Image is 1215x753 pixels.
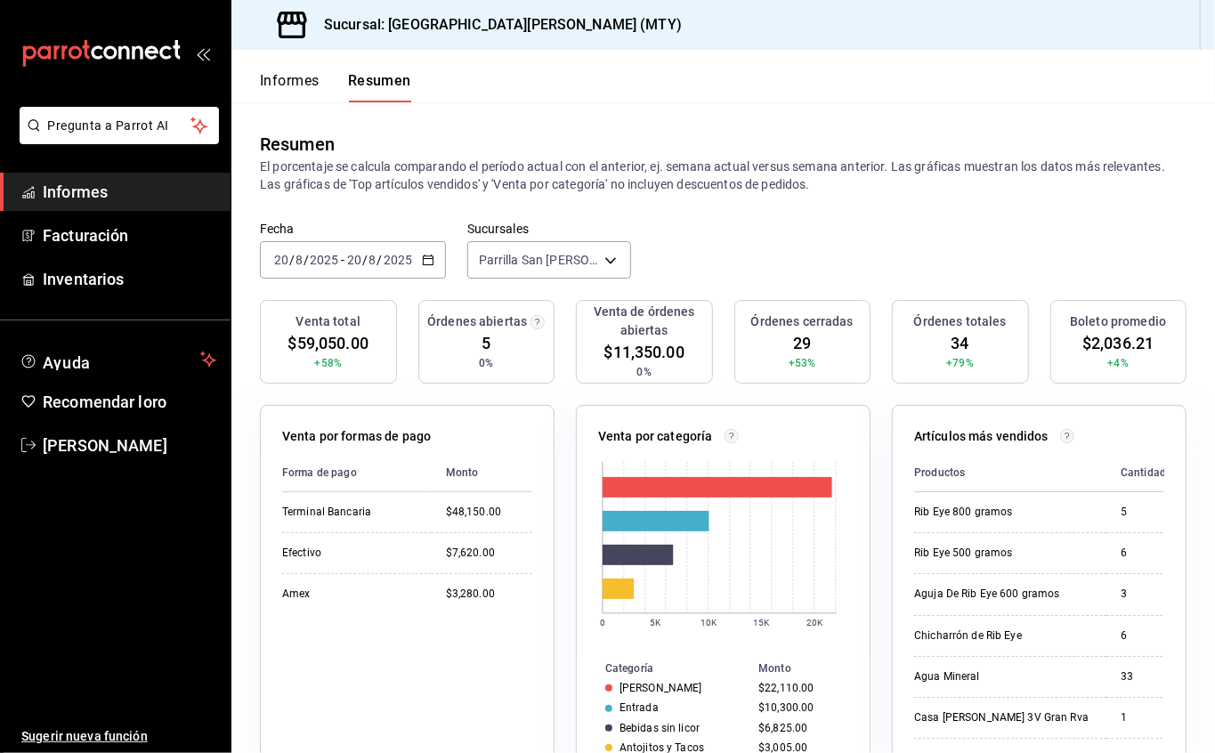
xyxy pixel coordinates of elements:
font: Cantidad [1121,466,1166,479]
font: Categoría [605,662,653,675]
font: Fecha [260,222,295,236]
font: Recomendar loro [43,393,166,411]
font: Entrada [620,701,659,714]
text: 5K [650,618,661,627]
text: 15K [753,618,770,627]
font: +58% [314,357,342,369]
font: 5 [1121,506,1127,518]
font: Venta por formas de pago [282,429,431,443]
font: Amex [282,587,311,600]
font: [PERSON_NAME] [620,682,702,694]
font: Casa [PERSON_NAME] 3V Gran Rva [914,711,1089,724]
font: Órdenes cerradas [751,314,854,328]
font: Aguja De Rib Eye 600 gramos [914,587,1059,600]
font: Venta total [296,314,360,328]
font: Parrilla San [PERSON_NAME] (MTY) [479,253,680,267]
font: $6,825.00 [758,722,807,734]
font: Resumen [260,134,335,155]
font: 6 [1121,629,1127,642]
font: Informes [260,72,320,89]
input: -- [346,253,362,267]
font: 34 [952,334,969,352]
span: / [304,253,309,267]
font: Efectivo [282,547,321,559]
font: Agua Mineral [914,670,980,683]
span: - [341,253,344,267]
font: Inventarios [43,270,124,288]
font: Ayuda [43,353,91,372]
font: Chicharrón de Rib Eye [914,629,1022,642]
font: Facturación [43,226,128,245]
span: / [289,253,295,267]
button: Pregunta a Parrot AI [20,107,219,144]
font: Artículos más vendidos [914,429,1049,443]
font: $48,150.00 [446,506,501,518]
font: $59,050.00 [288,334,369,352]
span: / [377,253,383,267]
font: Las gráficas de 'Top artículos vendidos' y 'Venta por categoría' no incluyen descuentos de pedidos. [260,177,810,191]
font: Órdenes totales [914,314,1007,328]
font: +79% [946,357,974,369]
font: 1 [1121,711,1127,724]
font: +4% [1108,357,1129,369]
font: $3,280.00 [446,587,495,600]
font: Sucursal: [GEOGRAPHIC_DATA][PERSON_NAME] (MTY) [324,16,682,33]
font: 0% [479,357,493,369]
font: Forma de pago [282,466,357,479]
input: -- [369,253,377,267]
font: 6 [1121,547,1127,559]
input: ---- [309,253,339,267]
button: abrir_cajón_menú [196,46,210,61]
font: [PERSON_NAME] [43,436,167,455]
input: ---- [383,253,413,267]
font: Monto [758,662,791,675]
font: 5 [482,334,490,352]
font: Sugerir nueva función [21,729,148,743]
input: -- [273,253,289,267]
font: Productos [914,466,965,479]
font: $2,036.21 [1082,334,1154,352]
font: $10,300.00 [758,701,814,714]
div: pestañas de navegación [260,71,411,102]
font: 0% [637,366,652,378]
font: Terminal Bancaria [282,506,371,518]
span: / [362,253,368,267]
font: 33 [1121,670,1133,683]
font: $22,110.00 [758,682,814,694]
font: Bebidas sin licor [620,722,700,734]
a: Pregunta a Parrot AI [12,129,219,148]
font: Sucursales [467,222,529,236]
font: Pregunta a Parrot AI [48,118,169,133]
font: 3 [1121,587,1127,600]
font: Órdenes abiertas [427,314,527,328]
font: 29 [793,334,811,352]
input: -- [295,253,304,267]
font: El porcentaje se calcula comparando el período actual con el anterior, ej. semana actual versus s... [260,159,1165,174]
text: 0 [600,618,605,627]
font: $7,620.00 [446,547,495,559]
font: Rib Eye 500 gramos [914,547,1012,559]
font: Rib Eye 800 gramos [914,506,1012,518]
font: Monto [446,466,479,479]
text: 20K [806,618,823,627]
text: 10K [701,618,717,627]
font: Venta de órdenes abiertas [594,304,695,337]
font: Resumen [348,72,411,89]
font: Venta por categoría [598,429,713,443]
font: Boleto promedio [1070,314,1166,328]
font: $11,350.00 [604,343,684,361]
font: +53% [789,357,816,369]
font: Informes [43,182,108,201]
